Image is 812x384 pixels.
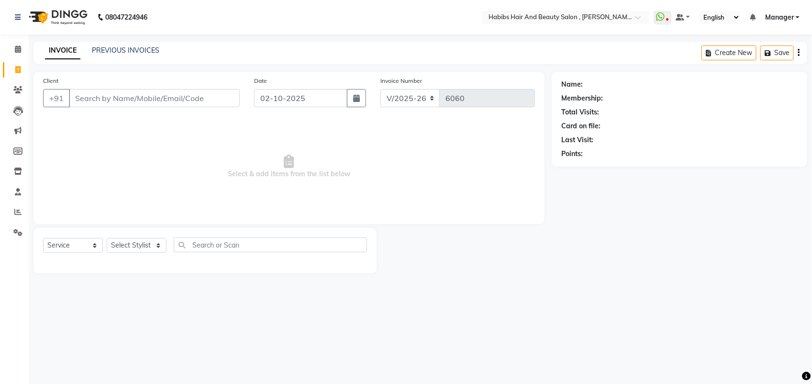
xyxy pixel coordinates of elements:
div: Total Visits: [561,107,599,117]
img: logo [24,4,90,31]
button: Save [760,45,794,60]
input: Search by Name/Mobile/Email/Code [69,89,240,107]
button: Create New [701,45,756,60]
div: Points: [561,149,583,159]
a: INVOICE [45,42,80,59]
label: Client [43,77,58,85]
label: Invoice Number [380,77,422,85]
span: Manager [765,12,794,23]
span: Select & add items from the list below [43,119,535,215]
a: PREVIOUS INVOICES [92,46,159,55]
div: Card on file: [561,121,601,131]
input: Search or Scan [174,237,367,252]
div: Membership: [561,93,603,103]
label: Date [254,77,267,85]
button: +91 [43,89,70,107]
div: Name: [561,79,583,90]
b: 08047224946 [105,4,147,31]
div: Last Visit: [561,135,593,145]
